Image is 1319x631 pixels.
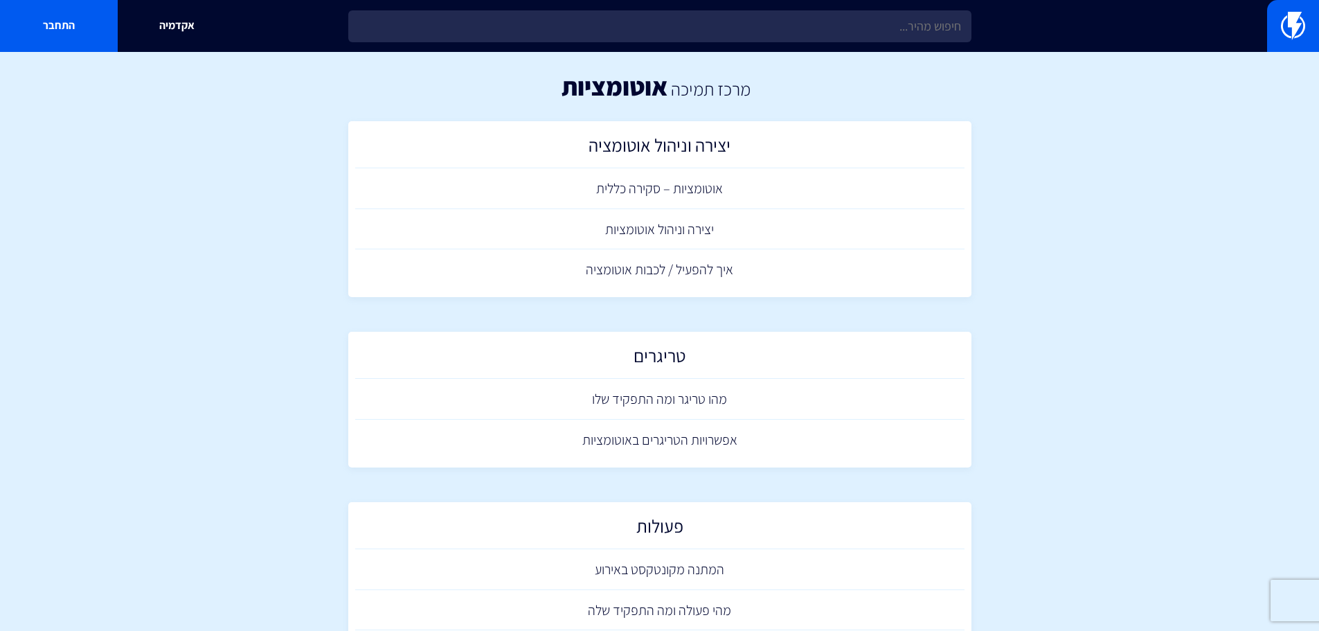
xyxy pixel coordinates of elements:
[355,420,964,461] a: אפשרויות הטריגרים באוטומציות
[362,135,958,162] h2: יצירה וניהול אוטומציה
[355,339,964,380] a: טריגרים
[355,249,964,290] a: איך להפעיל / לכבות אוטומציה
[355,509,964,550] a: פעולות
[362,516,958,543] h2: פעולות
[362,346,958,373] h2: טריגרים
[355,209,964,250] a: יצירה וניהול אוטומציות
[355,128,964,169] a: יצירה וניהול אוטומציה
[348,10,971,42] input: חיפוש מהיר...
[355,168,964,209] a: אוטומציות – סקירה כללית
[355,379,964,420] a: מהו טריגר ומה התפקיד שלו
[671,77,751,100] a: מרכז תמיכה
[355,549,964,590] a: המתנה מקונטקסט באירוע
[562,73,667,100] h1: אוטומציות
[355,590,964,631] a: מהי פעולה ומה התפקיד שלה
